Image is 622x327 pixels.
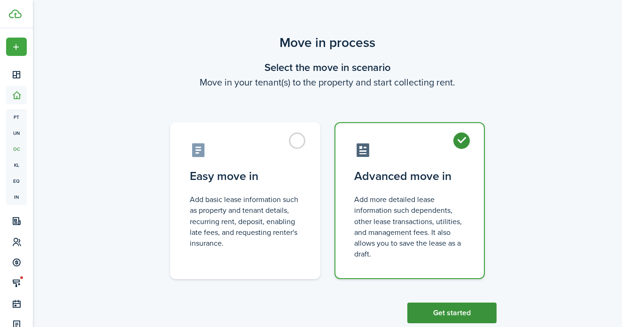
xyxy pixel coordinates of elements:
[354,194,465,259] control-radio-card-description: Add more detailed lease information such dependents, other lease transactions, utilities, and man...
[158,60,497,75] wizard-step-header-title: Select the move in scenario
[158,75,497,89] wizard-step-header-description: Move in your tenant(s) to the property and start collecting rent.
[354,168,465,185] control-radio-card-title: Advanced move in
[6,189,27,205] a: in
[6,173,27,189] a: eq
[6,38,27,56] button: Open menu
[6,109,27,125] a: pt
[407,303,497,323] button: Get started
[6,125,27,141] a: un
[6,141,27,157] a: oc
[158,33,497,53] scenario-title: Move in process
[190,168,301,185] control-radio-card-title: Easy move in
[9,9,22,18] img: TenantCloud
[6,157,27,173] a: kl
[190,194,301,249] control-radio-card-description: Add basic lease information such as property and tenant details, recurring rent, deposit, enablin...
